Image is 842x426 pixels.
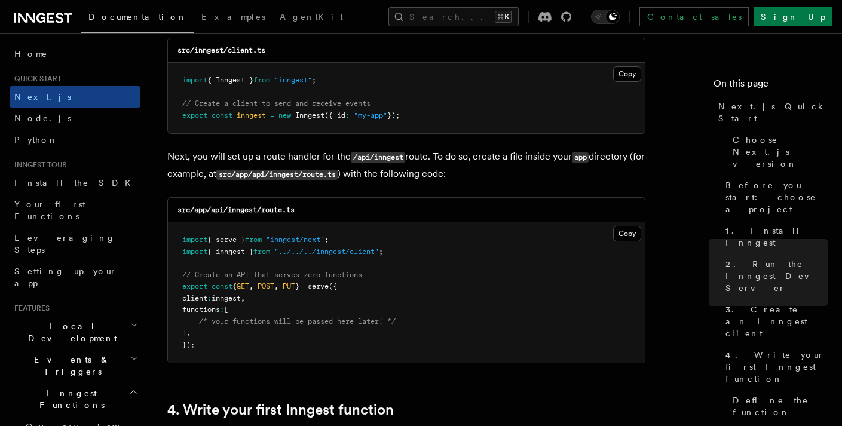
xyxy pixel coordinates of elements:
span: // Create a client to send and receive events [182,99,371,108]
span: from [253,76,270,84]
span: = [270,111,274,119]
span: export [182,282,207,290]
code: src/app/api/inngest/route.ts [177,206,295,214]
span: inngest [212,294,241,302]
span: AgentKit [280,12,343,22]
span: functions [182,305,220,314]
span: Inngest [295,111,324,119]
code: src/inngest/client.ts [177,46,265,54]
span: Next.js Quick Start [718,100,828,124]
span: "../../../inngest/client" [274,247,379,256]
span: Local Development [10,320,130,344]
span: Inngest tour [10,160,67,170]
button: Search...⌘K [388,7,519,26]
span: import [182,247,207,256]
a: Install the SDK [10,172,140,194]
span: new [278,111,291,119]
a: 2. Run the Inngest Dev Server [721,253,828,299]
span: // Create an API that serves zero functions [182,271,362,279]
span: ({ id [324,111,345,119]
span: Install the SDK [14,178,138,188]
span: : [207,294,212,302]
a: 3. Create an Inngest client [721,299,828,344]
span: Examples [201,12,265,22]
button: Inngest Functions [10,382,140,416]
span: ; [312,76,316,84]
a: AgentKit [272,4,350,32]
a: Python [10,129,140,151]
kbd: ⌘K [495,11,512,23]
span: Your first Functions [14,200,85,221]
span: /* your functions will be passed here later! */ [199,317,396,326]
span: Documentation [88,12,187,22]
a: Before you start: choose a project [721,174,828,220]
span: "inngest/next" [266,235,324,244]
span: , [186,329,191,337]
span: = [299,282,304,290]
span: ({ [329,282,337,290]
span: , [274,282,278,290]
span: { inngest } [207,247,253,256]
span: Node.js [14,114,71,123]
span: { [232,282,237,290]
span: export [182,111,207,119]
span: Events & Triggers [10,354,130,378]
a: Documentation [81,4,194,33]
span: , [241,294,245,302]
span: ] [182,329,186,337]
button: Events & Triggers [10,349,140,382]
span: 1. Install Inngest [725,225,828,249]
span: PUT [283,282,295,290]
span: Quick start [10,74,62,84]
span: from [245,235,262,244]
span: const [212,282,232,290]
a: Define the function [728,390,828,423]
span: Features [10,304,50,313]
span: import [182,76,207,84]
a: 4. Write your first Inngest function [167,402,394,418]
button: Local Development [10,315,140,349]
a: 1. Install Inngest [721,220,828,253]
span: serve [308,282,329,290]
a: Next.js [10,86,140,108]
a: Sign Up [754,7,832,26]
span: { serve } [207,235,245,244]
span: POST [258,282,274,290]
span: 4. Write your first Inngest function [725,349,828,385]
span: Inngest Functions [10,387,129,411]
span: Before you start: choose a project [725,179,828,215]
code: app [572,152,589,163]
h4: On this page [714,76,828,96]
span: }); [182,341,195,349]
span: "inngest" [274,76,312,84]
span: Choose Next.js version [733,134,828,170]
span: const [212,111,232,119]
button: Toggle dark mode [591,10,620,24]
span: from [253,247,270,256]
span: , [249,282,253,290]
span: }); [387,111,400,119]
span: } [295,282,299,290]
a: Your first Functions [10,194,140,227]
a: 4. Write your first Inngest function [721,344,828,390]
button: Copy [613,66,641,82]
span: [ [224,305,228,314]
a: Home [10,43,140,65]
span: import [182,235,207,244]
span: : [345,111,350,119]
span: GET [237,282,249,290]
a: Contact sales [639,7,749,26]
button: Copy [613,226,641,241]
span: { Inngest } [207,76,253,84]
span: client [182,294,207,302]
a: Next.js Quick Start [714,96,828,129]
span: : [220,305,224,314]
span: Python [14,135,58,145]
a: Node.js [10,108,140,129]
code: /api/inngest [351,152,405,163]
a: Examples [194,4,272,32]
a: Setting up your app [10,260,140,294]
span: "my-app" [354,111,387,119]
span: 3. Create an Inngest client [725,304,828,339]
span: Next.js [14,92,71,102]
